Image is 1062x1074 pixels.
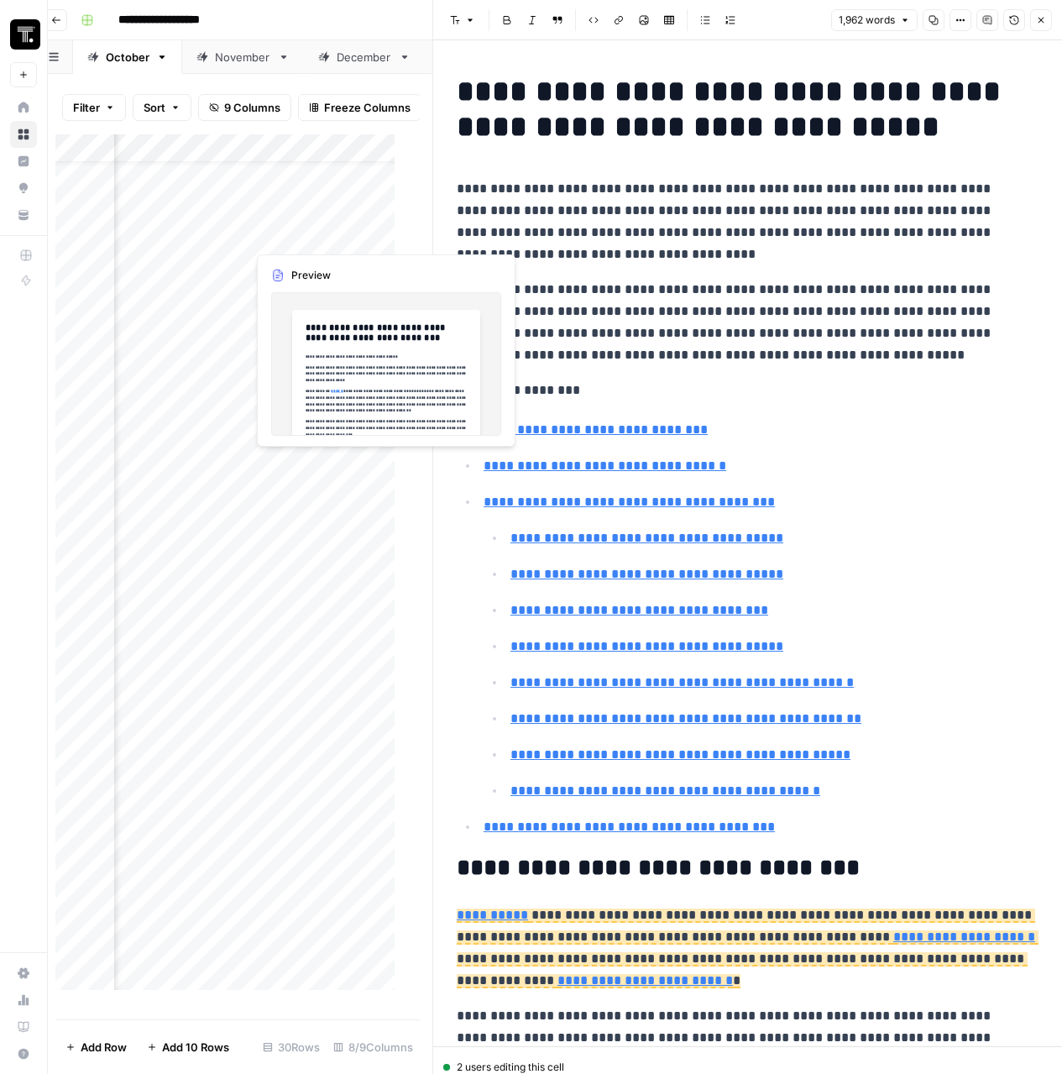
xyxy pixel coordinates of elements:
button: Add Row [55,1034,137,1061]
a: Home [10,94,37,121]
a: Settings [10,960,37,987]
button: Filter [62,94,126,121]
div: 30 Rows [256,1034,327,1061]
button: 9 Columns [198,94,291,121]
a: December [304,40,425,74]
button: Workspace: Thoughtspot [10,13,37,55]
a: Insights [10,148,37,175]
span: Filter [73,99,100,116]
div: October [106,49,149,65]
a: Opportunities [10,175,37,202]
span: 9 Columns [224,99,280,116]
div: December [337,49,392,65]
button: Sort [133,94,191,121]
a: November [182,40,304,74]
img: Thoughtspot Logo [10,19,40,50]
span: Add 10 Rows [162,1039,229,1056]
a: Your Data [10,202,37,228]
span: Freeze Columns [324,99,411,116]
button: Freeze Columns [298,94,421,121]
button: Add 10 Rows [137,1034,239,1061]
div: 8/9 Columns [327,1034,420,1061]
span: 1,962 words [839,13,895,28]
button: Help + Support [10,1040,37,1067]
div: November [215,49,271,65]
span: Sort [144,99,165,116]
span: Add Row [81,1039,127,1056]
a: Learning Hub [10,1014,37,1040]
button: 1,962 words [831,9,918,31]
a: Browse [10,121,37,148]
a: October [73,40,182,74]
a: Usage [10,987,37,1014]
